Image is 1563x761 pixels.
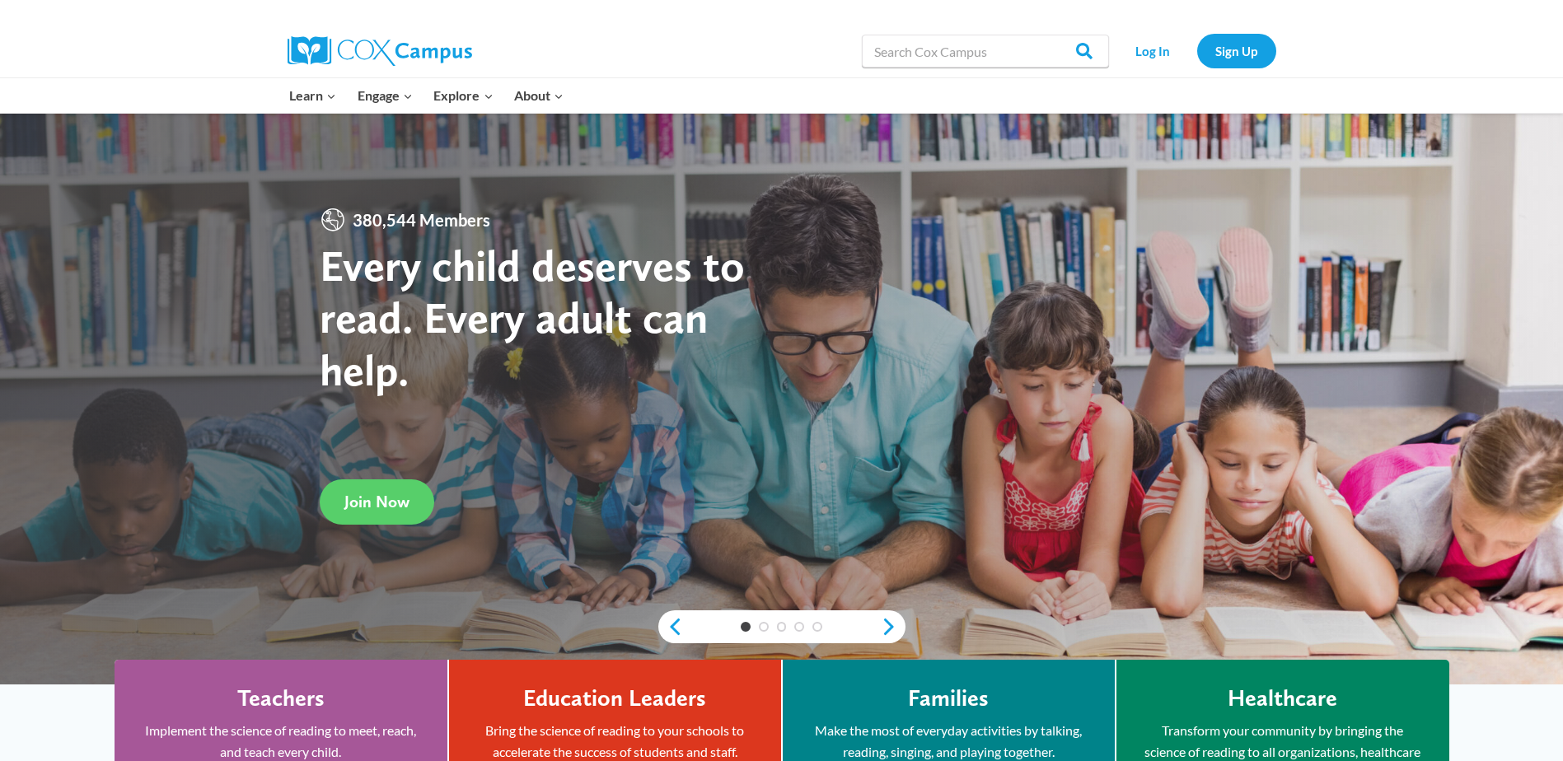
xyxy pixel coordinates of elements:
[344,492,409,511] span: Join Now
[1117,34,1276,68] nav: Secondary Navigation
[288,36,472,66] img: Cox Campus
[358,85,413,106] span: Engage
[862,35,1109,68] input: Search Cox Campus
[908,684,989,712] h4: Families
[881,617,906,637] a: next
[1197,34,1276,68] a: Sign Up
[346,207,497,233] span: 380,544 Members
[523,684,706,712] h4: Education Leaders
[1117,34,1189,68] a: Log In
[514,85,564,106] span: About
[320,479,434,525] a: Join Now
[1228,684,1337,712] h4: Healthcare
[777,622,787,632] a: 3
[794,622,804,632] a: 4
[759,622,769,632] a: 2
[658,610,906,643] div: content slider buttons
[433,85,493,106] span: Explore
[320,239,745,396] strong: Every child deserves to read. Every adult can help.
[812,622,822,632] a: 5
[289,85,336,106] span: Learn
[658,617,683,637] a: previous
[741,622,751,632] a: 1
[279,78,574,113] nav: Primary Navigation
[237,684,325,712] h4: Teachers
